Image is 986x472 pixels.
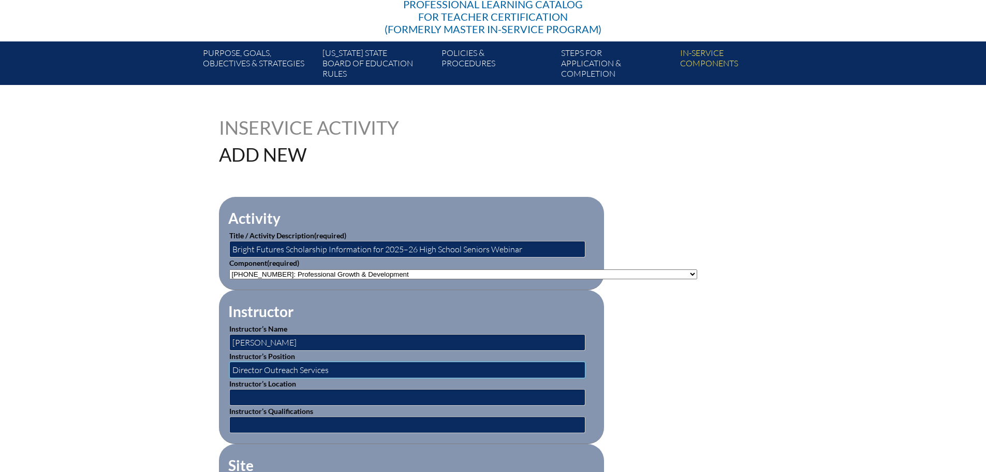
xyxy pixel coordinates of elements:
a: Purpose, goals,objectives & strategies [199,46,318,85]
span: (required) [267,259,299,267]
span: for Teacher Certification [418,10,568,23]
h1: Inservice Activity [219,118,428,137]
label: Instructor’s Name [229,324,287,333]
legend: Activity [227,209,282,227]
label: Component [229,259,299,267]
span: (required) [314,231,346,240]
a: [US_STATE] StateBoard of Education rules [318,46,437,85]
h1: Add New [219,145,559,164]
a: Policies &Procedures [437,46,556,85]
label: Title / Activity Description [229,231,346,240]
legend: Instructor [227,303,295,320]
label: Instructor’s Location [229,379,296,388]
a: Steps forapplication & completion [557,46,676,85]
a: In-servicecomponents [676,46,795,85]
label: Instructor’s Qualifications [229,407,313,416]
label: Instructor’s Position [229,352,295,361]
select: activity_component[data][] [229,269,697,279]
